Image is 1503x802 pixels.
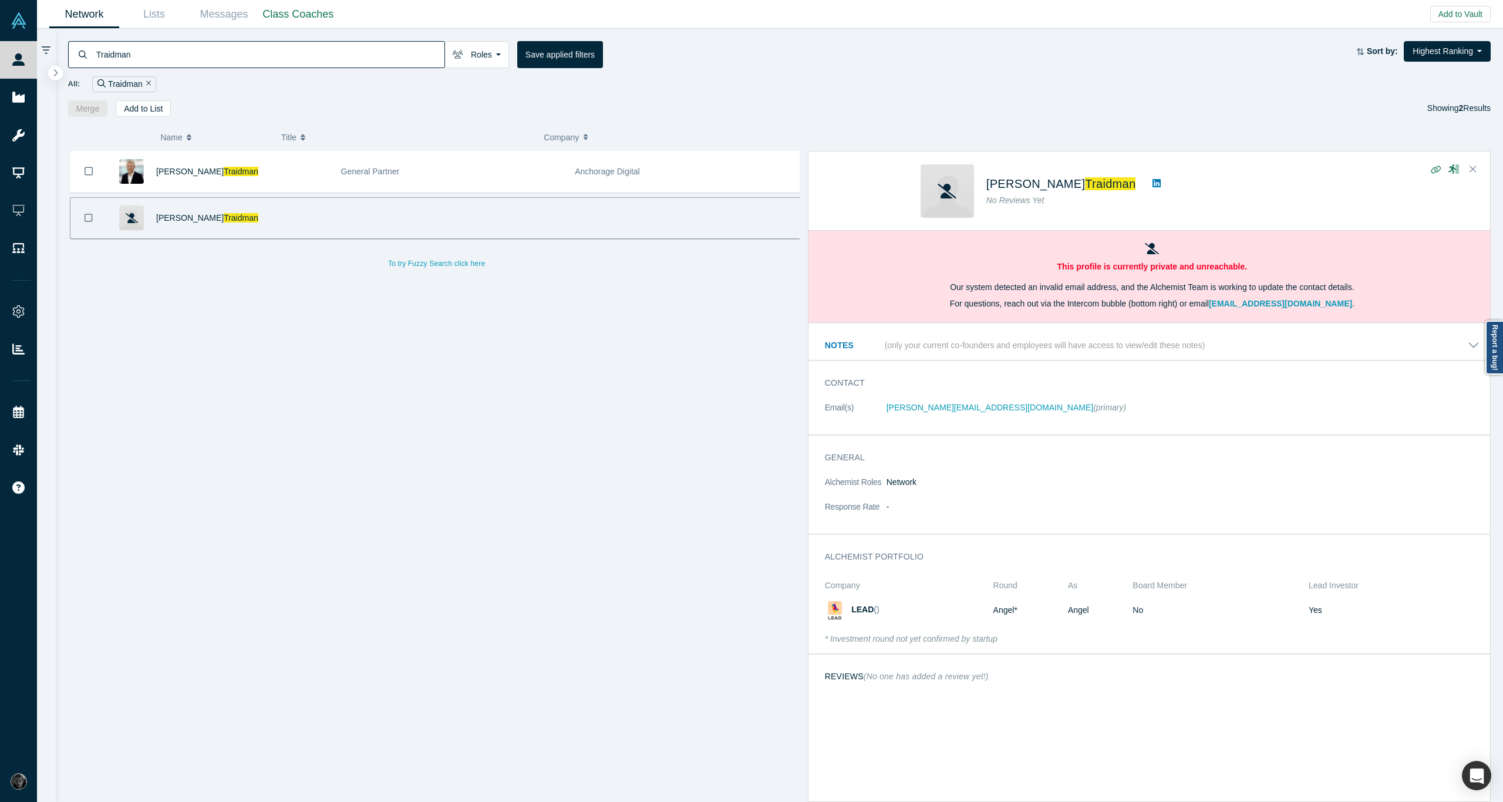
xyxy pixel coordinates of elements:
[70,151,107,192] button: Bookmark
[70,198,107,238] button: Bookmark
[825,501,887,525] dt: Response Rate
[156,213,224,223] span: [PERSON_NAME]
[1430,6,1491,22] button: Add to Vault
[874,605,879,614] span: ( )
[825,281,1480,294] p: Our system detected an invalid email address, and the Alchemist Team is working to update the con...
[825,633,1480,645] div: * Investment round not yet confirmed by startup
[224,213,258,223] span: Traidman
[444,41,509,68] button: Roles
[993,596,1068,625] td: Angel
[887,501,1480,513] dd: -
[825,261,1480,273] p: This profile is currently private and unreachable.
[160,125,182,150] span: Name
[825,600,845,621] img: LEAD
[825,551,1463,563] h3: Alchemist Portfolio
[143,77,151,91] button: Remove Filter
[825,451,1463,464] h3: General
[189,1,259,28] a: Messages
[380,256,493,271] button: To try Fuzzy Search click here
[1068,596,1133,625] td: Angel
[544,125,579,150] span: Company
[1459,103,1464,113] strong: 2
[1133,596,1300,625] td: No
[1485,321,1503,375] a: Report a bug!
[993,575,1068,596] th: Round
[544,125,794,150] button: Company
[1093,403,1126,412] span: (primary)
[1133,575,1300,596] th: Board Member
[49,1,119,28] a: Network
[1464,160,1482,179] button: Close
[1300,596,1480,625] td: Yes
[119,159,144,184] img: Brent Traidman's Profile Image
[825,377,1463,389] h3: Contact
[1068,575,1133,596] th: As
[156,167,258,176] a: [PERSON_NAME]Traidman
[851,605,874,614] a: LEAD
[825,298,1480,310] p: For questions, reach out via the Intercom bubble (bottom right) or email .
[575,167,640,176] span: Anchorage Digital
[885,341,1205,351] p: (only your current co-founders and employees will have access to view/edit these notes)
[1085,177,1135,190] span: Traidman
[68,78,80,90] span: All:
[156,213,258,223] a: [PERSON_NAME]Traidman
[95,41,444,68] input: Search by name, title, company, summary, expertise, investment criteria or topics of focus
[341,167,400,176] span: General Partner
[160,125,269,150] button: Name
[1427,100,1491,117] div: Showing
[119,1,189,28] a: Lists
[281,125,531,150] button: Title
[825,339,1480,352] button: Notes (only your current co-founders and employees will have access to view/edit these notes)
[887,403,1093,412] a: [PERSON_NAME][EMAIL_ADDRESS][DOMAIN_NAME]
[864,672,989,681] small: (No one has added a review yet!)
[986,177,1085,190] span: [PERSON_NAME]
[281,125,296,150] span: Title
[517,41,603,68] button: Save applied filters
[1459,103,1491,113] span: Results
[825,339,882,352] h3: Notes
[224,167,258,176] span: Traidman
[92,76,156,92] div: Traidman
[825,476,887,501] dt: Alchemist Roles
[825,402,887,426] dt: Email(s)
[1404,41,1491,62] button: Highest Ranking
[259,1,338,28] a: Class Coaches
[986,177,1136,190] a: [PERSON_NAME]Traidman
[887,476,1480,488] dd: Network
[1367,46,1398,56] strong: Sort by:
[825,670,989,683] h3: Reviews
[825,575,993,596] th: Company
[11,12,27,29] img: Alchemist Vault Logo
[156,167,224,176] span: [PERSON_NAME]
[11,773,27,790] img: Rami C.'s Account
[68,100,108,117] button: Merge
[116,100,171,117] button: Add to List
[986,196,1044,205] span: No Reviews Yet
[1300,575,1480,596] th: Lead Investor
[1209,299,1352,308] a: [EMAIL_ADDRESS][DOMAIN_NAME]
